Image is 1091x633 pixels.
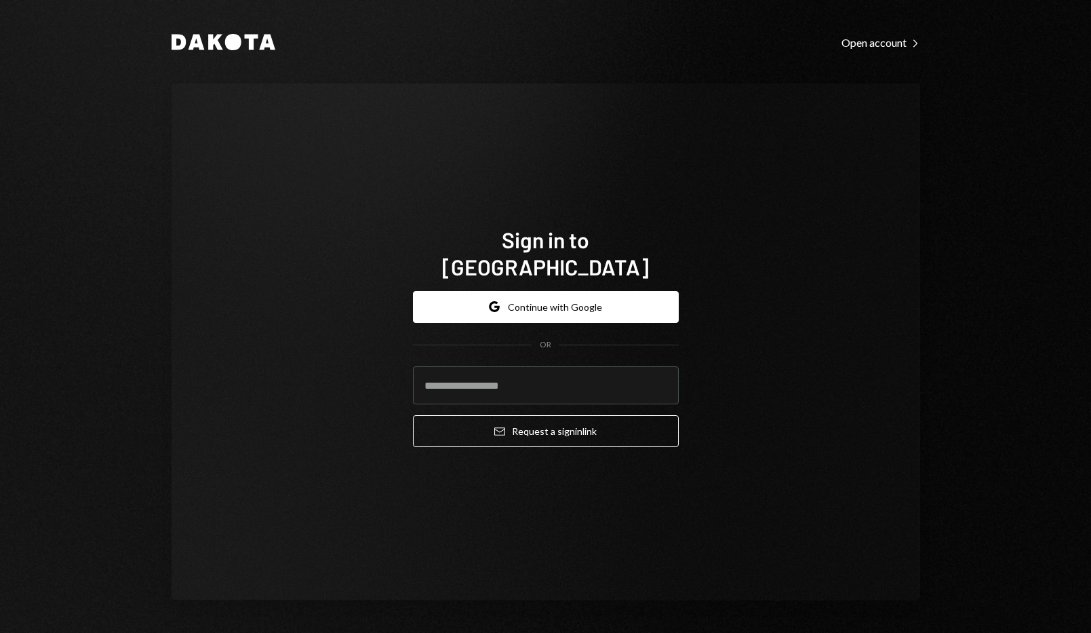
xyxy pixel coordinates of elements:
[413,226,679,280] h1: Sign in to [GEOGRAPHIC_DATA]
[841,35,920,50] a: Open account
[413,291,679,323] button: Continue with Google
[540,339,551,351] div: OR
[841,36,920,50] div: Open account
[413,415,679,447] button: Request a signinlink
